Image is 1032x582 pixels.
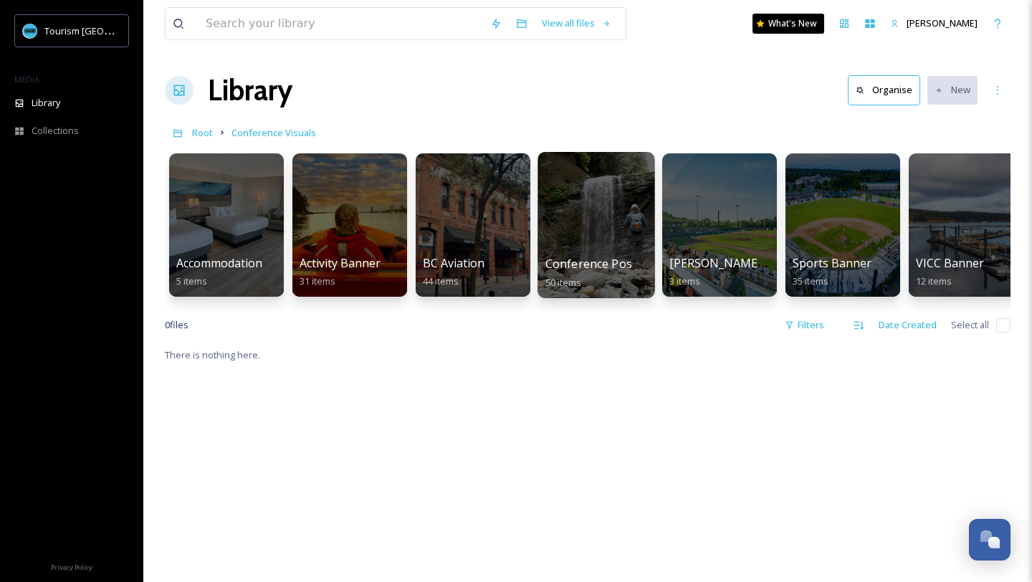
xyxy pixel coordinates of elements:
[165,318,188,332] span: 0 file s
[669,257,802,287] a: [PERSON_NAME] [DATE]3 items
[916,257,984,287] a: VICC Banner12 items
[32,96,60,110] span: Library
[231,124,316,141] a: Conference Visuals
[951,318,989,332] span: Select all
[300,275,335,287] span: 31 items
[14,74,39,85] span: MEDIA
[51,558,92,575] a: Privacy Policy
[916,275,952,287] span: 12 items
[669,255,802,271] span: [PERSON_NAME] [DATE]
[423,275,459,287] span: 44 items
[231,126,316,139] span: Conference Visuals
[535,9,618,37] a: View all files
[848,75,920,105] button: Organise
[545,256,660,272] span: Conference Postcard
[793,275,828,287] span: 35 items
[969,519,1010,560] button: Open Chat
[669,275,700,287] span: 3 items
[23,24,37,38] img: tourism_nanaimo_logo.jpeg
[545,257,660,289] a: Conference Postcard50 items
[300,257,381,287] a: Activity Banner31 items
[192,126,213,139] span: Root
[192,124,213,141] a: Root
[927,76,978,104] button: New
[208,69,292,112] a: Library
[752,14,824,34] a: What's New
[871,311,944,339] div: Date Created
[778,311,831,339] div: Filters
[199,8,483,39] input: Search your library
[176,275,207,287] span: 5 items
[51,563,92,572] span: Privacy Policy
[32,124,79,138] span: Collections
[300,255,381,271] span: Activity Banner
[907,16,978,29] span: [PERSON_NAME]
[423,255,484,271] span: BC Aviation
[423,257,484,287] a: BC Aviation44 items
[793,255,871,271] span: Sports Banner
[848,75,927,105] a: Organise
[916,255,984,271] span: VICC Banner
[545,275,582,288] span: 50 items
[793,257,871,287] a: Sports Banner35 items
[44,24,173,37] span: Tourism [GEOGRAPHIC_DATA]
[176,255,262,271] span: Accommodation
[176,257,262,287] a: Accommodation5 items
[883,9,985,37] a: [PERSON_NAME]
[165,348,260,361] span: There is nothing here.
